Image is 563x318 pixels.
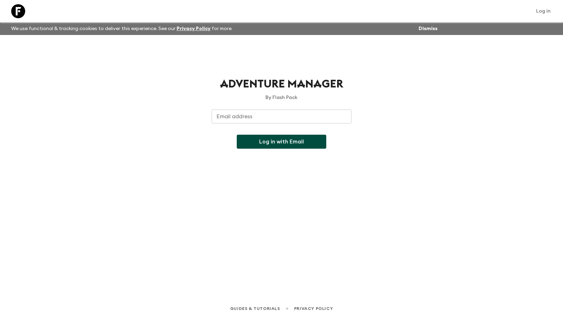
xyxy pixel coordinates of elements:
[212,77,351,91] h1: Adventure Manager
[230,305,280,312] a: Guides & Tutorials
[532,6,555,16] a: Log in
[8,22,235,35] p: We use functional & tracking cookies to deliver this experience. See our for more.
[237,135,326,149] button: Log in with Email
[417,24,439,34] button: Dismiss
[294,305,333,312] a: Privacy Policy
[212,94,351,101] p: By Flash Pack
[177,26,211,31] a: Privacy Policy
